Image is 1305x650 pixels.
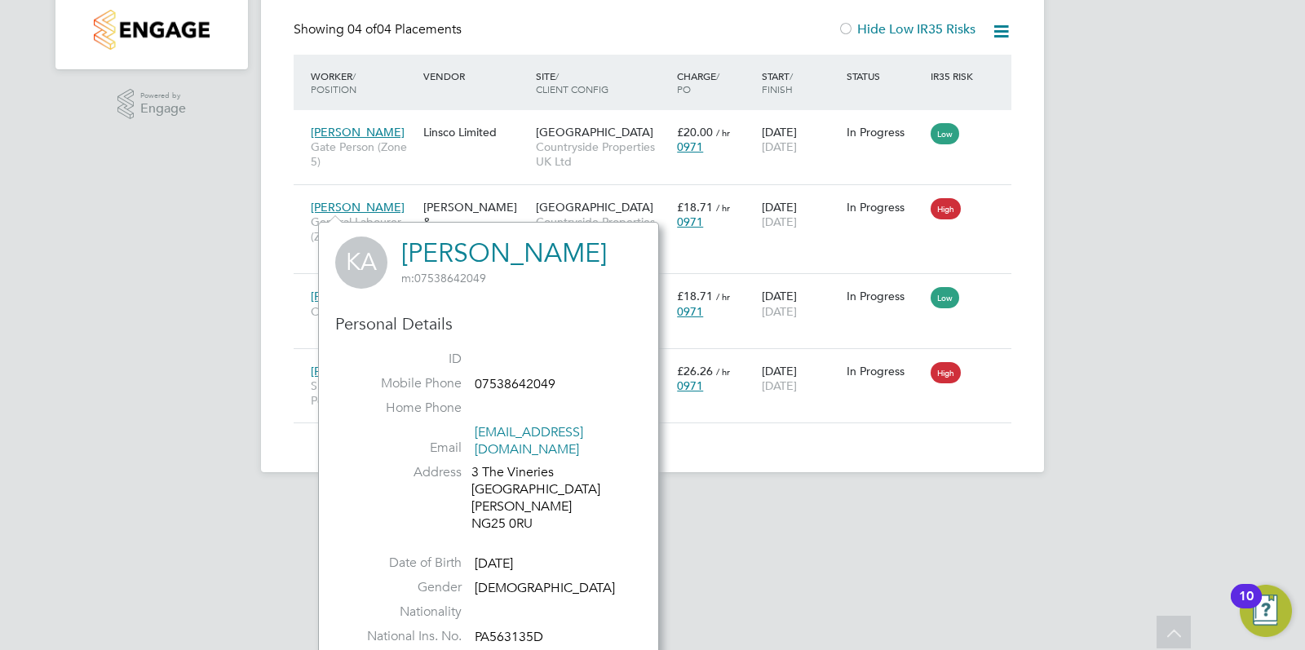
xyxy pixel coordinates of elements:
[931,123,959,144] span: Low
[931,362,961,383] span: High
[294,21,465,38] div: Showing
[347,400,462,417] label: Home Phone
[758,117,843,162] div: [DATE]
[847,200,923,214] div: In Progress
[677,304,703,319] span: 0971
[347,579,462,596] label: Gender
[475,555,513,572] span: [DATE]
[716,365,730,378] span: / hr
[401,271,486,285] span: 07538642049
[311,200,405,214] span: [PERSON_NAME]
[401,237,607,269] a: [PERSON_NAME]
[716,290,730,303] span: / hr
[75,10,228,50] a: Go to home page
[419,192,532,268] div: [PERSON_NAME] & [PERSON_NAME] Limited
[677,125,713,139] span: £20.00
[758,281,843,326] div: [DATE]
[347,604,462,621] label: Nationality
[311,125,405,139] span: [PERSON_NAME]
[536,200,653,214] span: [GEOGRAPHIC_DATA]
[347,555,462,572] label: Date of Birth
[307,61,419,104] div: Worker
[311,364,405,378] span: [PERSON_NAME]
[677,69,719,95] span: / PO
[532,61,673,104] div: Site
[307,280,1011,294] a: [PERSON_NAME]CleanerLinsco Limited[GEOGRAPHIC_DATA]Countryside Properties UK Ltd£18.71 / hr0971[D...
[311,304,415,319] span: Cleaner
[677,364,713,378] span: £26.26
[419,61,532,91] div: Vendor
[475,580,615,596] span: [DEMOGRAPHIC_DATA]
[475,376,555,392] span: 07538642049
[140,102,186,116] span: Engage
[838,21,975,38] label: Hide Low IR35 Risks
[536,139,669,169] span: Countryside Properties UK Ltd
[1240,585,1292,637] button: Open Resource Center, 10 new notifications
[927,61,983,91] div: IR35 Risk
[311,214,415,244] span: General Labourer (Zone 5)
[311,139,415,169] span: Gate Person (Zone 5)
[475,424,583,458] a: [EMAIL_ADDRESS][DOMAIN_NAME]
[762,139,797,154] span: [DATE]
[347,464,462,481] label: Address
[117,89,187,120] a: Powered byEngage
[843,61,927,91] div: Status
[762,378,797,393] span: [DATE]
[335,313,642,334] h3: Personal Details
[94,10,209,50] img: countryside-properties-logo-retina.png
[847,125,923,139] div: In Progress
[847,289,923,303] div: In Progress
[307,355,1011,369] a: [PERSON_NAME]Slinger & Banks Person (Zone 1)Linsco Limited[GEOGRAPHIC_DATA]Countryside Properties...
[762,214,797,229] span: [DATE]
[762,304,797,319] span: [DATE]
[758,61,843,104] div: Start
[311,378,415,408] span: Slinger & Banks Person (Zone 1)
[307,191,1011,205] a: [PERSON_NAME]General Labourer (Zone 5)[PERSON_NAME] & [PERSON_NAME] Limited[GEOGRAPHIC_DATA]Count...
[311,289,405,303] span: [PERSON_NAME]
[140,89,186,103] span: Powered by
[677,289,713,303] span: £18.71
[536,69,608,95] span: / Client Config
[677,200,713,214] span: £18.71
[931,287,959,308] span: Low
[311,69,356,95] span: / Position
[307,116,1011,130] a: [PERSON_NAME]Gate Person (Zone 5)Linsco Limited[GEOGRAPHIC_DATA]Countryside Properties UK Ltd£20....
[677,139,703,154] span: 0971
[347,21,377,38] span: 04 of
[419,117,532,148] div: Linsco Limited
[347,628,462,645] label: National Ins. No.
[536,125,653,139] span: [GEOGRAPHIC_DATA]
[475,629,543,645] span: PA563135D
[758,356,843,401] div: [DATE]
[536,214,669,244] span: Countryside Properties UK Ltd
[716,126,730,139] span: / hr
[677,378,703,393] span: 0971
[471,464,626,532] div: 3 The Vineries [GEOGRAPHIC_DATA] [PERSON_NAME] NG25 0RU
[931,198,961,219] span: High
[716,201,730,214] span: / hr
[673,61,758,104] div: Charge
[677,214,703,229] span: 0971
[347,440,462,457] label: Email
[1239,596,1254,617] div: 10
[401,271,414,285] span: m:
[762,69,793,95] span: / Finish
[335,237,387,289] span: KA
[347,375,462,392] label: Mobile Phone
[758,192,843,237] div: [DATE]
[347,21,462,38] span: 04 Placements
[847,364,923,378] div: In Progress
[347,351,462,368] label: ID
